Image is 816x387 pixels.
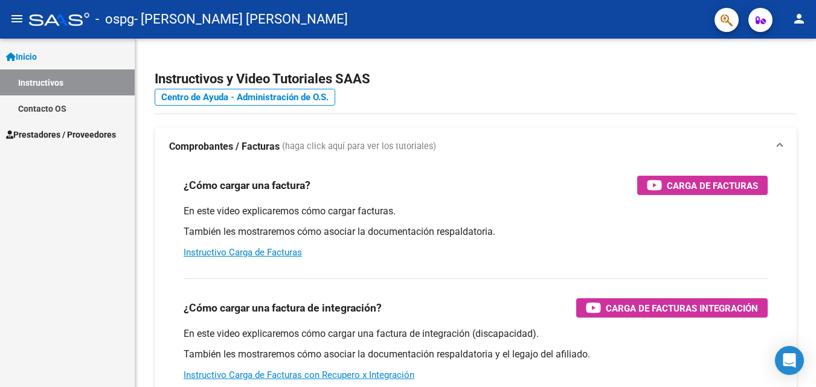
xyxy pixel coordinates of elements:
[184,369,414,380] a: Instructivo Carga de Facturas con Recupero x Integración
[667,178,758,193] span: Carga de Facturas
[6,128,116,141] span: Prestadores / Proveedores
[10,11,24,26] mat-icon: menu
[155,89,335,106] a: Centro de Ayuda - Administración de O.S.
[282,140,436,153] span: (haga click aquí para ver los tutoriales)
[155,127,797,166] mat-expansion-panel-header: Comprobantes / Facturas (haga click aquí para ver los tutoriales)
[6,50,37,63] span: Inicio
[134,6,348,33] span: - [PERSON_NAME] [PERSON_NAME]
[184,299,382,316] h3: ¿Cómo cargar una factura de integración?
[775,346,804,375] div: Open Intercom Messenger
[184,348,768,361] p: También les mostraremos cómo asociar la documentación respaldatoria y el legajo del afiliado.
[184,247,302,258] a: Instructivo Carga de Facturas
[169,140,280,153] strong: Comprobantes / Facturas
[184,225,768,238] p: También les mostraremos cómo asociar la documentación respaldatoria.
[792,11,806,26] mat-icon: person
[184,177,310,194] h3: ¿Cómo cargar una factura?
[155,68,797,91] h2: Instructivos y Video Tutoriales SAAS
[184,327,768,341] p: En este video explicaremos cómo cargar una factura de integración (discapacidad).
[637,176,768,195] button: Carga de Facturas
[606,301,758,316] span: Carga de Facturas Integración
[184,205,768,218] p: En este video explicaremos cómo cargar facturas.
[576,298,768,318] button: Carga de Facturas Integración
[95,6,134,33] span: - ospg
